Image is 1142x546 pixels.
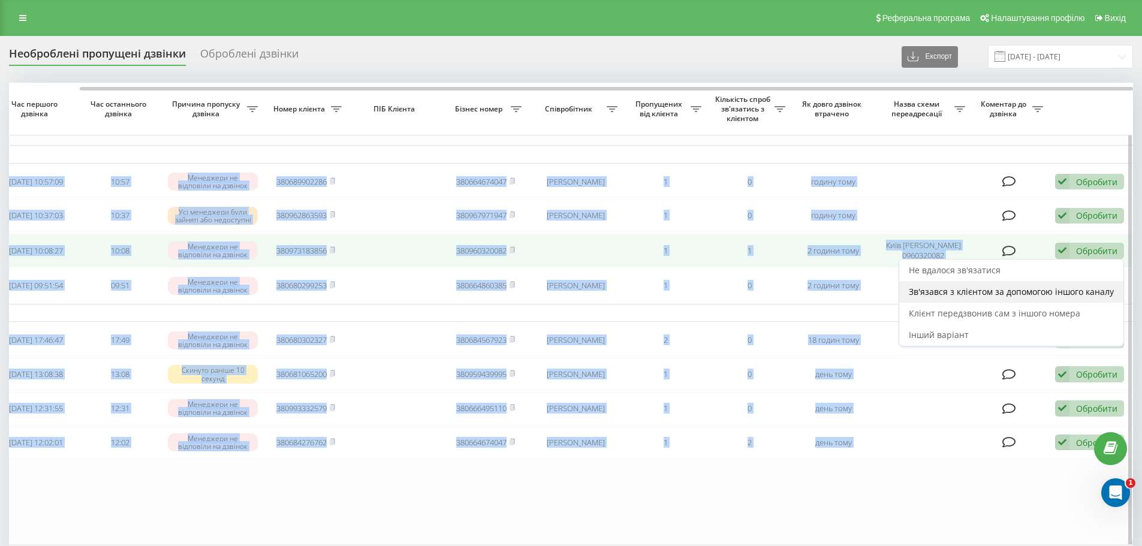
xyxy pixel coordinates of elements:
[623,166,707,198] td: 1
[791,358,875,390] td: день тому
[909,286,1114,297] span: Зв'язався з клієнтом за допомогою іншого каналу
[875,234,971,267] td: Київ [PERSON_NAME] 0960320082
[528,200,623,231] td: [PERSON_NAME]
[909,307,1080,319] span: Клієнт передзвонив сам з іншого номера
[456,437,507,448] a: 380664674047
[882,13,971,23] span: Реферальна програма
[78,200,162,231] td: 10:37
[528,270,623,301] td: [PERSON_NAME]
[78,393,162,424] td: 12:31
[456,334,507,345] a: 380684567923
[456,245,507,256] a: 380960320082
[902,46,958,68] button: Експорт
[78,427,162,458] td: 12:02
[623,393,707,424] td: 1
[1076,210,1117,221] div: Обробити
[623,200,707,231] td: 1
[791,200,875,231] td: годину тому
[1076,245,1117,257] div: Обробити
[88,99,152,118] span: Час останнього дзвінка
[528,358,623,390] td: [PERSON_NAME]
[977,99,1032,118] span: Коментар до дзвінка
[276,403,327,414] a: 380993332579
[1105,13,1126,23] span: Вихід
[629,99,691,118] span: Пропущених від клієнта
[707,427,791,458] td: 2
[276,369,327,379] a: 380681065200
[168,242,258,260] div: Менеджери не відповіли на дзвінок
[791,393,875,424] td: день тому
[1076,176,1117,188] div: Обробити
[276,210,327,221] a: 380962863593
[528,393,623,424] td: [PERSON_NAME]
[168,207,258,225] div: Усі менеджери були зайняті або недоступні
[168,399,258,417] div: Менеджери не відповіли на дзвінок
[707,393,791,424] td: 0
[168,433,258,451] div: Менеджери не відповіли на дзвінок
[713,95,775,123] span: Кількість спроб зв'язатись з клієнтом
[168,331,258,349] div: Менеджери не відповіли на дзвінок
[78,324,162,356] td: 17:49
[707,234,791,267] td: 1
[528,166,623,198] td: [PERSON_NAME]
[534,104,607,114] span: Співробітник
[456,369,507,379] a: 380959439995
[623,270,707,301] td: 1
[707,270,791,301] td: 0
[791,427,875,458] td: день тому
[991,13,1084,23] span: Налаштування профілю
[623,358,707,390] td: 1
[623,427,707,458] td: 1
[168,365,258,383] div: Скинуто раніше 10 секунд
[78,358,162,390] td: 13:08
[168,99,247,118] span: Причина пропуску дзвінка
[200,47,299,66] div: Оброблені дзвінки
[707,200,791,231] td: 0
[623,324,707,356] td: 2
[276,245,327,256] a: 380973183856
[1076,369,1117,380] div: Обробити
[791,234,875,267] td: 2 години тому
[4,99,68,118] span: Час першого дзвінка
[276,334,327,345] a: 380680302327
[791,166,875,198] td: годину тому
[1126,478,1135,488] span: 1
[791,270,875,301] td: 2 години тому
[456,403,507,414] a: 380666495110
[276,176,327,187] a: 380689902286
[791,324,875,356] td: 18 годин тому
[358,104,433,114] span: ПІБ Клієнта
[528,427,623,458] td: [PERSON_NAME]
[276,437,327,448] a: 380684276762
[1076,403,1117,414] div: Обробити
[707,166,791,198] td: 0
[801,99,866,118] span: Як довго дзвінок втрачено
[909,264,1001,276] span: Не вдалося зв'язатися
[1101,478,1130,507] iframe: Intercom live chat
[909,329,969,340] span: Інший варіант
[881,99,954,118] span: Назва схеми переадресації
[270,104,331,114] span: Номер клієнта
[528,324,623,356] td: [PERSON_NAME]
[78,234,162,267] td: 10:08
[1076,437,1117,448] div: Обробити
[78,166,162,198] td: 10:57
[707,324,791,356] td: 0
[168,173,258,191] div: Менеджери не відповіли на дзвінок
[623,234,707,267] td: 1
[168,277,258,295] div: Менеджери не відповіли на дзвінок
[78,270,162,301] td: 09:51
[707,358,791,390] td: 0
[456,280,507,291] a: 380664860385
[456,210,507,221] a: 380967971947
[456,176,507,187] a: 380664674047
[276,280,327,291] a: 380680299253
[9,47,186,66] div: Необроблені пропущені дзвінки
[450,104,511,114] span: Бізнес номер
